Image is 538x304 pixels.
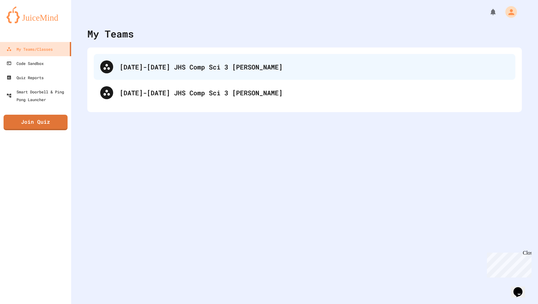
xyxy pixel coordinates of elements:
div: [DATE]-[DATE] JHS Comp Sci 3 [PERSON_NAME] [94,54,515,80]
div: My Teams [87,26,134,41]
div: [DATE]-[DATE] JHS Comp Sci 3 [PERSON_NAME] [94,80,515,106]
div: Smart Doorbell & Ping Pong Launcher [6,88,69,103]
img: logo-orange.svg [6,6,65,23]
div: Chat with us now!Close [3,3,45,41]
div: Quiz Reports [6,74,44,81]
div: [DATE]-[DATE] JHS Comp Sci 3 [PERSON_NAME] [120,88,509,98]
iframe: chat widget [511,278,532,298]
div: My Notifications [477,6,499,17]
a: Join Quiz [4,115,68,130]
div: My Teams/Classes [6,45,53,53]
iframe: chat widget [484,250,532,278]
div: My Account [499,5,519,19]
div: Code Sandbox [6,59,44,67]
div: [DATE]-[DATE] JHS Comp Sci 3 [PERSON_NAME] [120,62,509,72]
